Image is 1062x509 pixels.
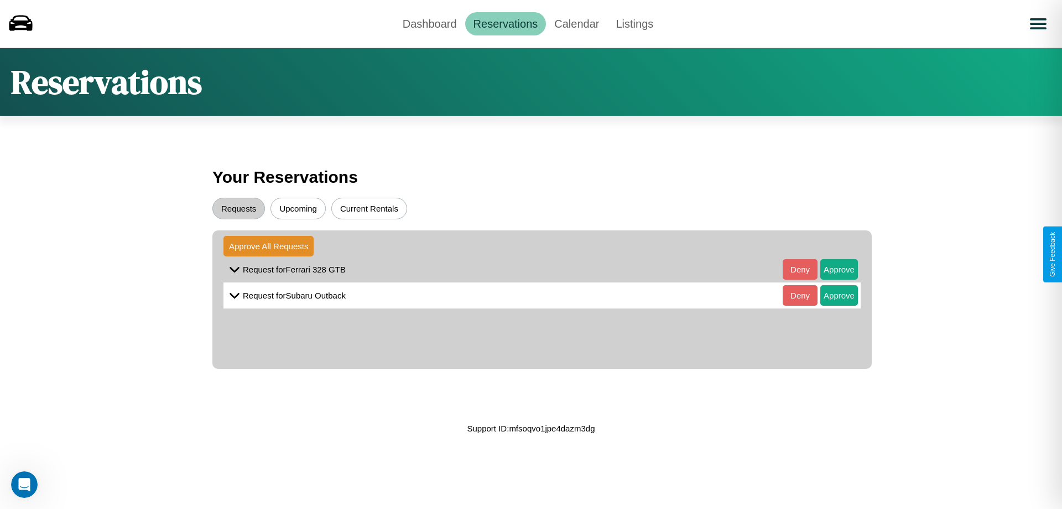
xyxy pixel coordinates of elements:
[1049,232,1056,277] div: Give Feedback
[783,285,818,306] button: Deny
[820,285,858,306] button: Approve
[223,236,314,256] button: Approve All Requests
[394,12,465,35] a: Dashboard
[546,12,607,35] a: Calendar
[607,12,662,35] a: Listings
[467,421,595,436] p: Support ID: mfsoqvo1jpe4dazm3dg
[465,12,546,35] a: Reservations
[243,262,346,277] p: Request for Ferrari 328 GTB
[1023,8,1054,39] button: Open menu
[11,471,38,498] iframe: Intercom live chat
[270,198,326,219] button: Upcoming
[331,198,407,219] button: Current Rentals
[783,259,818,280] button: Deny
[820,259,858,280] button: Approve
[243,288,346,303] p: Request for Subaru Outback
[212,162,850,192] h3: Your Reservations
[212,198,265,219] button: Requests
[11,59,202,105] h1: Reservations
